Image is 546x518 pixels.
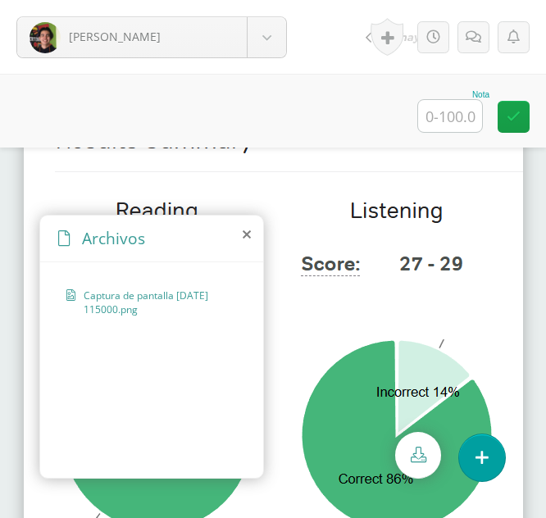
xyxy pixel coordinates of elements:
i: close [243,228,251,241]
img: 9d7ee93992181c49ac6175eaeaefc9a3.png [30,22,61,53]
input: 0-100.0 [418,100,482,132]
span: Archivos [82,227,145,249]
span: [PERSON_NAME] [69,29,161,44]
a: [PERSON_NAME] [17,17,286,57]
span: Captura de pantalla [DATE] 115000.png [84,289,229,316]
div: Nota [417,90,489,99]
